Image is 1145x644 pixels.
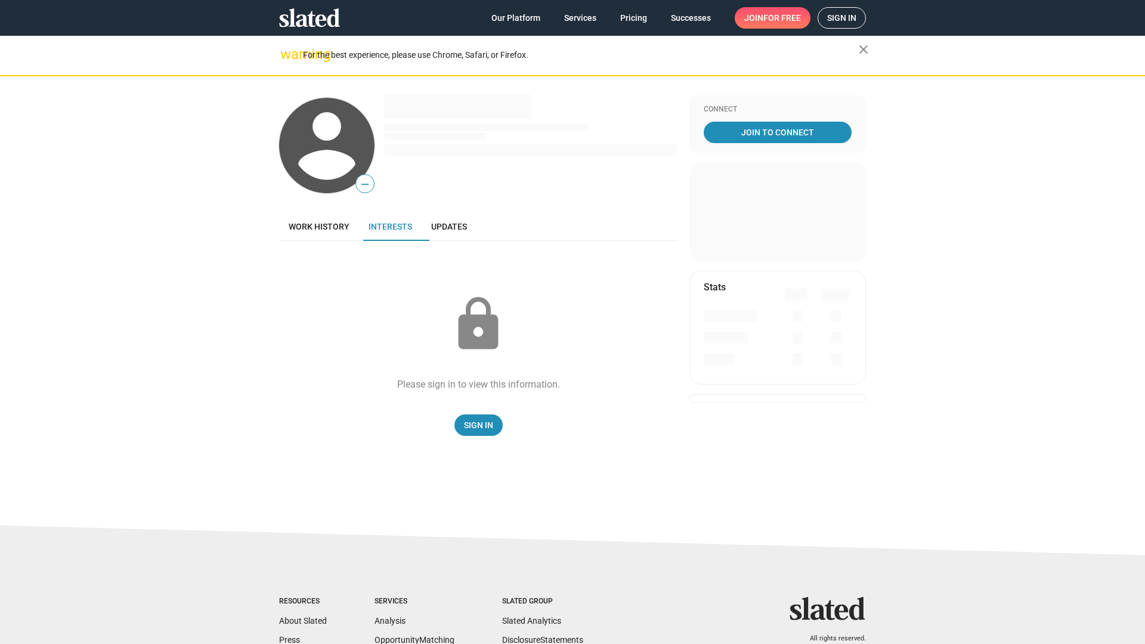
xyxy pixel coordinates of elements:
[289,222,349,231] span: Work history
[856,42,871,57] mat-icon: close
[671,7,711,29] span: Successes
[375,616,406,626] a: Analysis
[818,7,866,29] a: Sign in
[564,7,596,29] span: Services
[303,47,859,63] div: For the best experience, please use Chrome, Safari, or Firefox.
[620,7,647,29] span: Pricing
[356,177,374,192] span: —
[279,616,327,626] a: About Slated
[744,7,801,29] span: Join
[735,7,810,29] a: Joinfor free
[555,7,606,29] a: Services
[827,8,856,28] span: Sign in
[375,597,454,606] div: Services
[661,7,720,29] a: Successes
[502,616,561,626] a: Slated Analytics
[464,414,493,436] span: Sign In
[611,7,657,29] a: Pricing
[422,212,476,241] a: Updates
[491,7,540,29] span: Our Platform
[359,212,422,241] a: Interests
[279,597,327,606] div: Resources
[704,105,852,114] div: Connect
[279,212,359,241] a: Work history
[448,295,508,354] mat-icon: lock
[397,378,560,391] div: Please sign in to view this information.
[369,222,412,231] span: Interests
[763,7,801,29] span: for free
[482,7,550,29] a: Our Platform
[706,122,849,143] span: Join To Connect
[704,281,726,293] mat-card-title: Stats
[280,47,295,61] mat-icon: warning
[454,414,503,436] a: Sign In
[431,222,467,231] span: Updates
[704,122,852,143] a: Join To Connect
[502,597,583,606] div: Slated Group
